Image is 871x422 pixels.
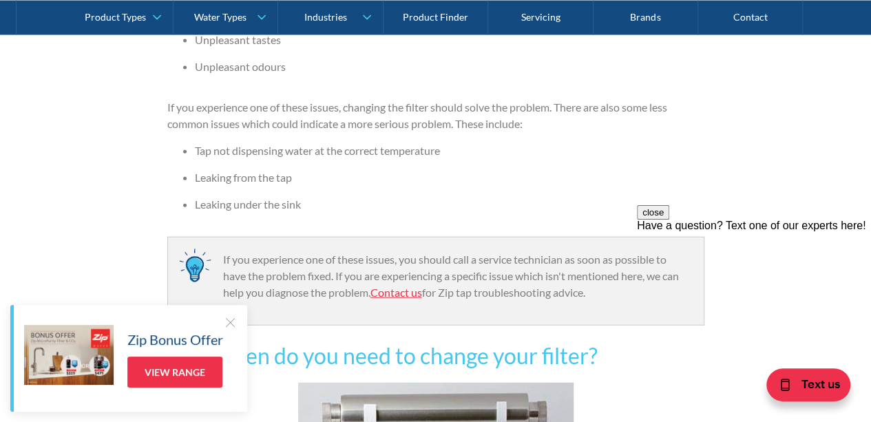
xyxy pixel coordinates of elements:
p: If you experience one of these issues, changing the filter should solve the problem. There are al... [167,99,704,132]
li: Unpleasant odours [195,59,704,75]
div: Industries [304,11,347,23]
li: Unpleasant tastes [195,32,704,48]
li: Tap not dispensing water at the correct temperature [195,143,704,159]
a: Contact us [370,286,422,299]
a: View Range [127,357,222,388]
li: Leaking from the tap [195,169,704,186]
h5: Zip Bonus Offer [127,329,223,350]
iframe: podium webchat widget prompt [637,205,871,370]
div: Water Types [194,11,246,23]
img: Zip Bonus Offer [24,325,114,385]
li: Leaking under the sink [195,196,704,213]
div: Product Types [85,11,146,23]
p: If you experience one of these issues, you should call a service technician as soon as possible t... [223,251,690,301]
iframe: podium webchat widget bubble [761,353,871,422]
h3: How often do you need to change your filter? [167,339,704,372]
